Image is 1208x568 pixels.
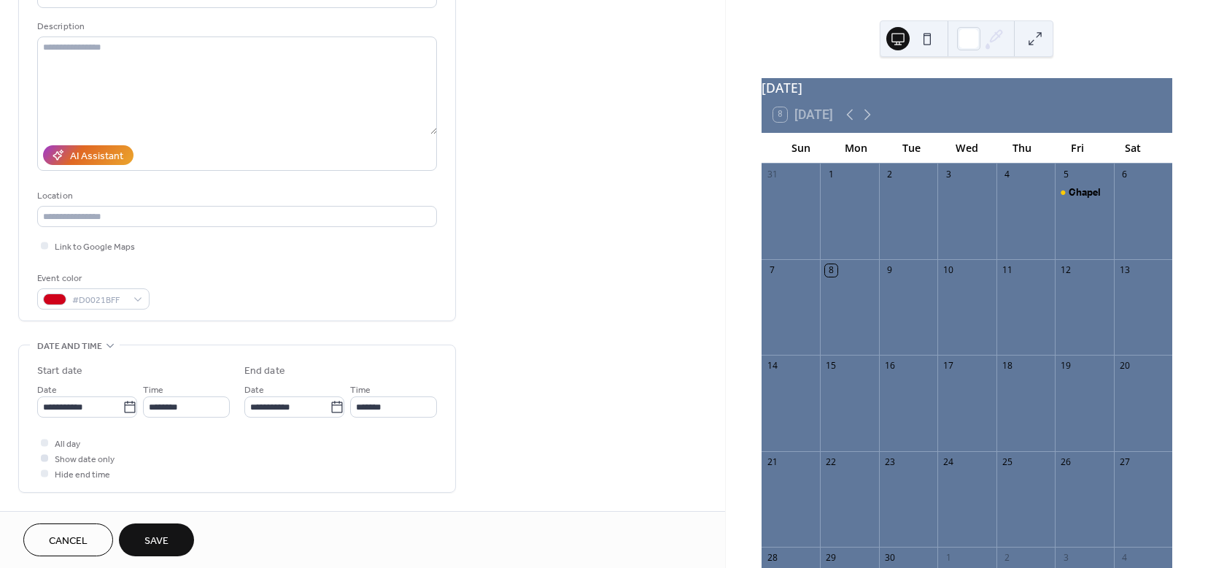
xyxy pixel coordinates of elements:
div: 3 [1060,552,1072,564]
div: Event color [37,271,147,286]
div: 5 [1060,168,1072,180]
div: 10 [942,264,955,277]
span: Date and time [37,339,102,354]
div: 13 [1118,264,1131,277]
span: Link to Google Maps [55,239,135,255]
span: Recurring event [37,510,115,526]
div: Description [37,19,434,34]
div: 2 [883,168,896,180]
div: Chapel [1055,185,1113,199]
div: 7 [766,264,778,277]
span: Hide end time [55,467,110,483]
span: Cancel [49,534,88,549]
div: Fri [1050,133,1105,163]
span: All day [55,437,80,452]
div: [DATE] [762,78,1172,97]
button: Save [119,523,194,556]
div: Mon [829,133,884,163]
div: 23 [883,456,896,468]
div: 17 [942,360,955,372]
span: Time [143,383,163,398]
div: Wed [939,133,994,163]
span: Save [144,534,169,549]
div: Sat [1105,133,1161,163]
div: 4 [1118,552,1131,564]
div: 6 [1118,168,1131,180]
div: Chapel [1069,185,1101,199]
div: 16 [883,360,896,372]
div: Sun [773,133,829,163]
div: 11 [1001,264,1013,277]
div: 29 [825,552,837,564]
div: 22 [825,456,837,468]
span: #D0021BFF [72,293,126,308]
div: 4 [1001,168,1013,180]
div: 1 [825,168,837,180]
div: 15 [825,360,837,372]
div: Tue [883,133,939,163]
div: 8 [825,264,837,277]
div: 2 [1001,552,1013,564]
span: Show date only [55,452,115,467]
div: 24 [942,456,955,468]
div: 27 [1118,456,1131,468]
button: Cancel [23,523,113,556]
div: 12 [1060,264,1072,277]
span: Date [244,383,264,398]
div: 31 [766,168,778,180]
div: Start date [37,364,82,379]
div: 21 [766,456,778,468]
div: 1 [942,552,955,564]
div: 28 [766,552,778,564]
div: 26 [1060,456,1072,468]
div: Thu [994,133,1050,163]
button: AI Assistant [43,145,133,165]
div: 30 [883,552,896,564]
div: 25 [1001,456,1013,468]
span: Date [37,383,57,398]
div: 18 [1001,360,1013,372]
div: AI Assistant [70,149,123,164]
div: End date [244,364,285,379]
div: 3 [942,168,955,180]
div: Location [37,188,434,204]
span: Time [350,383,371,398]
div: 20 [1118,360,1131,372]
div: 19 [1060,360,1072,372]
div: 9 [883,264,896,277]
div: 14 [766,360,778,372]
